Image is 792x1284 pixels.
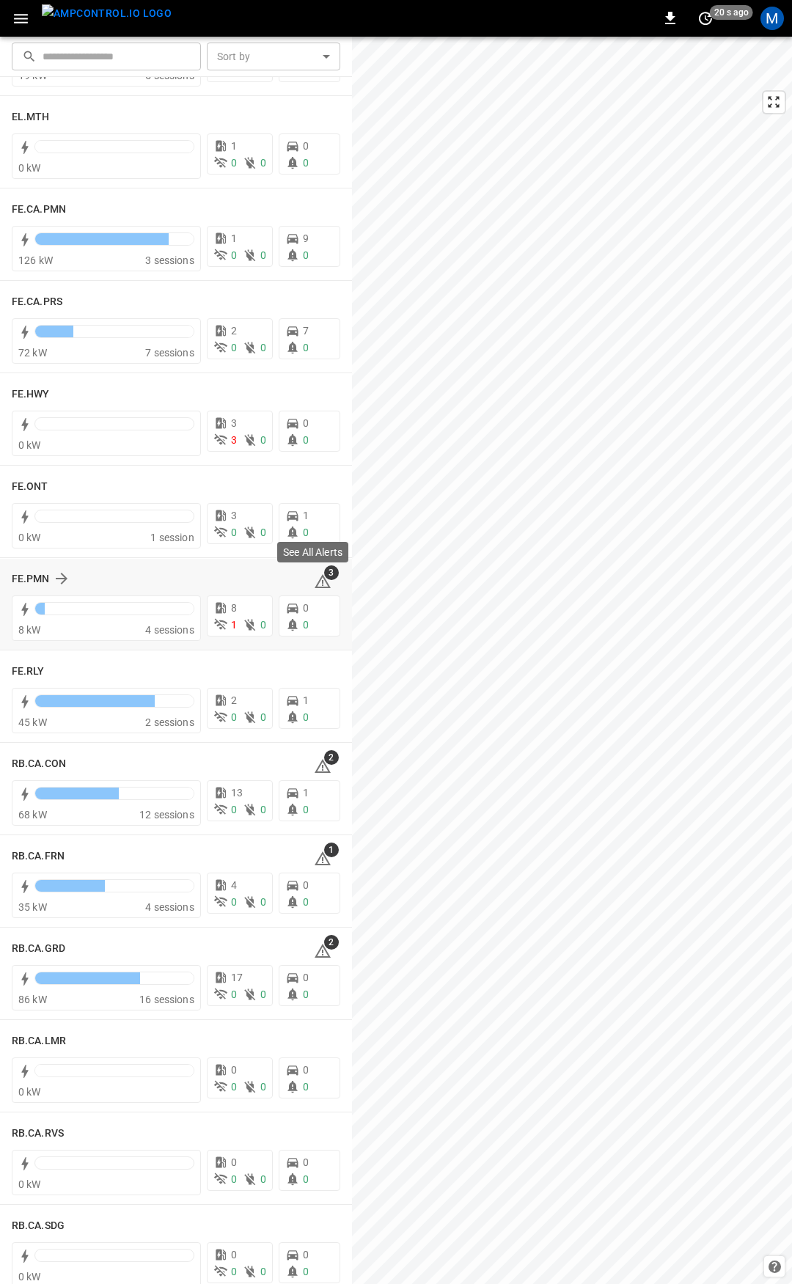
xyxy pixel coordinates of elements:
h6: FE.HWY [12,386,50,403]
div: profile-icon [760,7,784,30]
span: 0 [303,1156,309,1168]
span: 1 [303,694,309,706]
canvas: Map [352,37,792,1284]
button: set refresh interval [694,7,717,30]
span: 0 [303,1249,309,1261]
h6: RB.CA.LMR [12,1033,66,1049]
span: 2 [324,935,339,950]
span: 3 [231,434,237,446]
p: See All Alerts [283,545,342,560]
span: 0 [303,1064,309,1076]
span: 72 kW [18,347,47,359]
span: 0 kW [18,1271,41,1283]
span: 0 [231,1249,237,1261]
span: 0 [231,342,237,353]
span: 0 kW [18,1086,41,1098]
span: 0 [260,527,266,538]
span: 0 [231,1173,237,1185]
span: 0 [303,527,309,538]
span: 20 s ago [710,5,753,20]
span: 35 kW [18,901,47,913]
span: 0 [231,896,237,908]
span: 45 kW [18,716,47,728]
span: 0 [303,1266,309,1277]
span: 0 kW [18,439,41,451]
h6: FE.ONT [12,479,48,495]
h6: RB.CA.GRD [12,941,65,957]
h6: RB.CA.RVS [12,1126,64,1142]
span: 0 [303,988,309,1000]
span: 0 [231,804,237,815]
span: 3 sessions [145,254,194,266]
span: 0 [303,972,309,983]
span: 1 [231,140,237,152]
span: 0 [303,342,309,353]
span: 0 [303,140,309,152]
span: 4 [231,879,237,891]
span: 8 [231,602,237,614]
span: 7 [303,325,309,337]
span: 16 sessions [139,994,194,1005]
span: 2 [231,694,237,706]
span: 126 kW [18,254,53,266]
span: 0 [260,1173,266,1185]
span: 0 [303,1173,309,1185]
span: 1 [324,843,339,857]
span: 0 [303,619,309,631]
span: 0 kW [18,532,41,543]
span: 0 [260,1081,266,1093]
span: 3 [231,510,237,521]
h6: FE.RLY [12,664,45,680]
span: 0 [303,1081,309,1093]
span: 86 kW [18,994,47,1005]
span: 0 [303,434,309,446]
h6: RB.CA.SDG [12,1218,65,1234]
span: 0 [260,804,266,815]
img: ampcontrol.io logo [42,4,172,23]
span: 13 [231,787,243,799]
span: 0 [303,602,309,614]
span: 68 kW [18,809,47,821]
span: 0 [260,434,266,446]
span: 17 [231,972,243,983]
span: 0 [231,157,237,169]
span: 2 [231,325,237,337]
span: 12 sessions [139,809,194,821]
span: 0 [231,527,237,538]
span: 0 [260,988,266,1000]
span: 0 [303,879,309,891]
h6: EL.MTH [12,109,50,125]
h6: FE.CA.PRS [12,294,62,310]
span: 0 [260,896,266,908]
span: 0 [303,417,309,429]
span: 0 kW [18,1178,41,1190]
span: 0 [231,249,237,261]
span: 0 [303,711,309,723]
span: 1 [231,232,237,244]
span: 4 sessions [145,624,194,636]
span: 7 sessions [145,347,194,359]
span: 0 [231,1064,237,1076]
span: 0 [260,619,266,631]
span: 1 [303,787,309,799]
span: 1 [231,619,237,631]
h6: RB.CA.CON [12,756,66,772]
span: 0 [231,1266,237,1277]
span: 0 [260,711,266,723]
span: 0 [303,157,309,169]
span: 0 [260,249,266,261]
span: 0 [260,342,266,353]
span: 0 [303,896,309,908]
span: 2 [324,750,339,765]
span: 9 [303,232,309,244]
h6: RB.CA.FRN [12,848,65,865]
span: 8 kW [18,624,41,636]
span: 0 [231,988,237,1000]
span: 0 [231,1156,237,1168]
span: 1 [303,510,309,521]
span: 0 [260,157,266,169]
span: 2 sessions [145,716,194,728]
span: 0 [303,249,309,261]
span: 4 sessions [145,901,194,913]
span: 0 [231,1081,237,1093]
